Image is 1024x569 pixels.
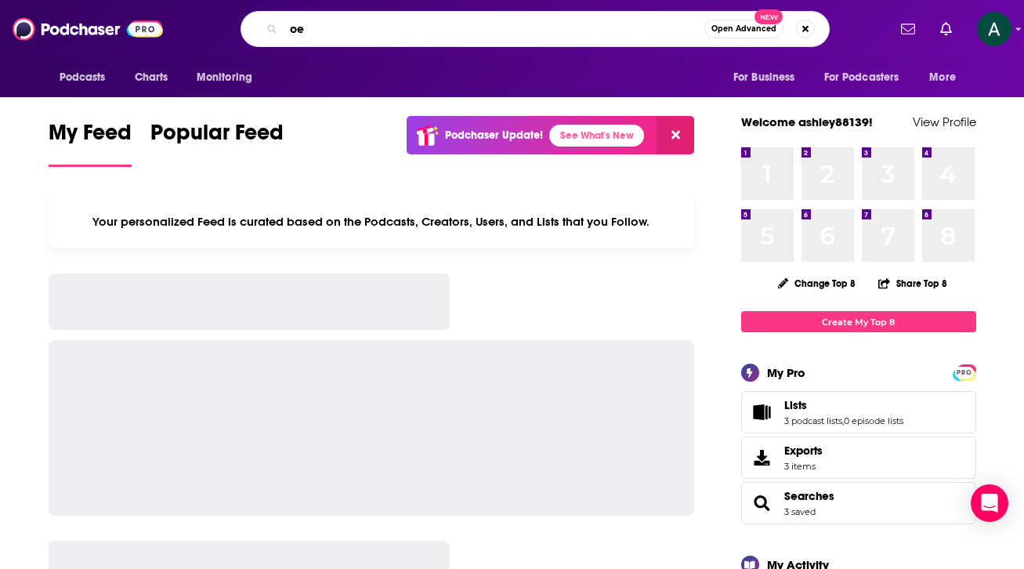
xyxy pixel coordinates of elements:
span: Searches [741,482,976,524]
button: Open AdvancedNew [704,20,783,38]
a: See What's New [549,125,644,147]
span: Lists [741,391,976,433]
a: View Profile [913,114,976,129]
span: Podcasts [60,67,106,89]
a: Lists [747,401,778,423]
a: Searches [747,492,778,514]
span: PRO [955,367,974,379]
span: New [754,9,783,24]
a: 0 episode lists [844,415,903,426]
span: 3 items [784,461,823,472]
a: Create My Top 8 [741,311,976,332]
span: , [842,415,844,426]
div: Open Intercom Messenger [971,484,1008,522]
span: Popular Feed [150,119,284,155]
span: Monitoring [197,67,252,89]
img: User Profile [977,12,1011,46]
span: More [929,67,956,89]
button: Change Top 8 [769,274,866,293]
button: open menu [186,63,273,92]
a: PRO [955,366,974,378]
span: Open Advanced [711,25,776,33]
a: Popular Feed [150,119,284,167]
a: Searches [784,489,834,503]
input: Search podcasts, credits, & more... [284,16,704,42]
a: Exports [741,437,976,479]
span: Lists [784,398,807,412]
a: Lists [784,398,903,412]
a: 3 podcast lists [784,415,842,426]
a: 3 saved [784,506,816,517]
div: Search podcasts, credits, & more... [241,11,830,47]
span: For Podcasters [824,67,899,89]
button: Show profile menu [977,12,1011,46]
button: open menu [918,63,975,92]
a: My Feed [49,119,132,167]
div: Your personalized Feed is curated based on the Podcasts, Creators, Users, and Lists that you Follow. [49,195,695,248]
img: Podchaser - Follow, Share and Rate Podcasts [13,14,163,44]
a: Show notifications dropdown [934,16,958,42]
span: Charts [135,67,168,89]
span: For Business [733,67,795,89]
button: open menu [814,63,922,92]
div: My Pro [767,365,805,380]
p: Podchaser Update! [445,129,543,142]
span: Exports [747,447,778,469]
span: Exports [784,444,823,458]
span: Logged in as ashley88139 [977,12,1011,46]
button: open menu [49,63,126,92]
a: Charts [125,63,178,92]
a: Welcome ashley88139! [741,114,873,129]
span: My Feed [49,119,132,155]
button: open menu [722,63,815,92]
a: Show notifications dropdown [895,16,921,42]
button: Share Top 8 [877,268,948,299]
